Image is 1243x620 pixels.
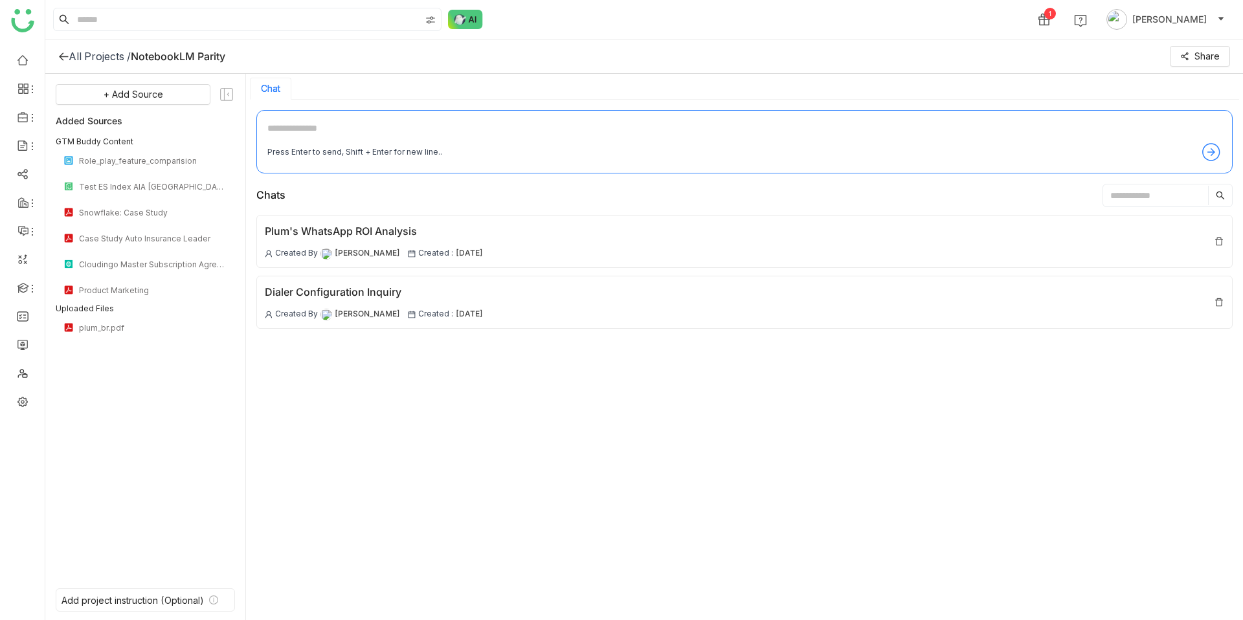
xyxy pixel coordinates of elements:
[1214,297,1224,307] img: delete.svg
[11,9,34,32] img: logo
[63,155,74,166] img: png.svg
[320,248,332,260] img: 61307121755ca5673e314e4d
[56,303,235,315] div: Uploaded Files
[265,223,483,239] div: Plum's WhatsApp ROI Analysis
[79,234,227,243] div: Case Study Auto Insurance Leader
[63,233,74,243] img: pdf.svg
[1074,14,1087,27] img: help.svg
[104,87,163,102] span: + Add Source
[62,595,204,606] div: Add project instruction (Optional)
[1214,236,1224,247] img: delete.svg
[456,247,483,260] span: [DATE]
[79,323,227,333] div: plum_br.pdf
[1106,9,1127,30] img: avatar
[267,146,442,159] div: Press Enter to send, Shift + Enter for new line..
[1104,9,1227,30] button: [PERSON_NAME]
[1194,49,1220,63] span: Share
[56,113,235,128] div: Added Sources
[131,50,225,63] div: NotebookLM Parity
[335,247,400,260] span: [PERSON_NAME]
[418,308,453,320] span: Created :
[63,259,74,269] img: article.svg
[425,15,436,25] img: search-type.svg
[1132,12,1207,27] span: [PERSON_NAME]
[63,285,74,295] img: pdf.svg
[79,208,227,217] div: Snowflake: Case Study
[63,181,74,192] img: paper.svg
[448,10,483,29] img: ask-buddy-normal.svg
[456,308,483,320] span: [DATE]
[79,156,227,166] div: Role_play_feature_comparision
[320,309,332,320] img: 61307121755ca5673e314e4d
[56,84,210,105] button: + Add Source
[79,285,227,295] div: Product Marketing
[56,136,235,148] div: GTM Buddy Content
[1170,46,1230,67] button: Share
[256,187,286,203] div: Chats
[265,284,483,300] div: Dialer Configuration Inquiry
[418,247,453,260] span: Created :
[63,207,74,217] img: pdf.svg
[63,322,74,333] img: pdf.svg
[275,247,318,260] span: Created By
[261,83,280,94] button: Chat
[79,182,227,192] div: Test ES Index AIA [GEOGRAPHIC_DATA]
[1044,8,1056,19] div: 1
[79,260,227,269] div: Cloudingo Master Subscription Agreement New
[69,50,131,63] div: All Projects /
[275,308,318,320] span: Created By
[335,308,400,320] span: [PERSON_NAME]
